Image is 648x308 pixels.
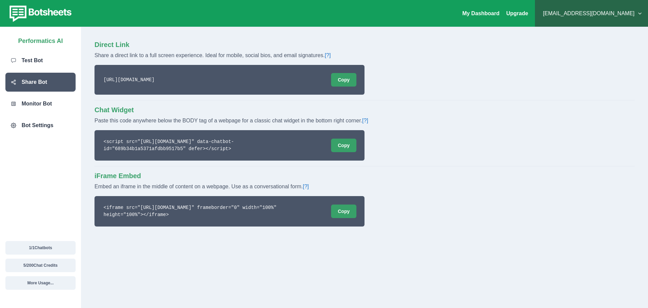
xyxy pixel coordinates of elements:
p: Monitor Bot [22,100,52,108]
button: Copy [331,205,356,218]
p: Bot Settings [22,121,53,129]
button: Copy [331,139,356,152]
p: Paste this code anywhere below the BODY tag of a webpage for a classic chat widget in the bottom ... [94,114,634,125]
img: botsheets-logo.png [5,4,74,23]
p: Share a direct link to a full screen experience. Ideal for mobile, social bios, and email signatu... [94,49,634,60]
code: <script src="[URL][DOMAIN_NAME]" data-chatbot-id="689b34b1a5371afdbb9517b5" defer></script> [103,138,306,152]
a: [?] [325,52,331,58]
code: [URL][DOMAIN_NAME] [103,76,156,84]
button: 1/1Chatbots [5,241,76,255]
p: Share Bot [22,78,47,86]
a: [?] [303,184,309,189]
a: Upgrade [506,10,528,16]
a: My Dashboard [462,10,500,16]
h2: iFrame Embed [94,172,634,180]
p: Test Bot [22,56,43,65]
p: Embed an iframe in the middle of content on a webpage. Use as a conversational form. [94,180,634,191]
code: <iframe src="[URL][DOMAIN_NAME]" frameborder="0" width="100%" height="100%"></iframe> [103,204,306,218]
button: 5/200Chat Credits [5,259,76,272]
h2: Chat Widget [94,106,634,114]
h2: Direct Link [94,41,634,49]
button: More Usage... [5,276,76,290]
p: Performatics AI [18,34,63,46]
a: [?] [362,118,368,123]
button: Copy [331,73,356,87]
button: [EMAIL_ADDRESS][DOMAIN_NAME] [540,7,643,20]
